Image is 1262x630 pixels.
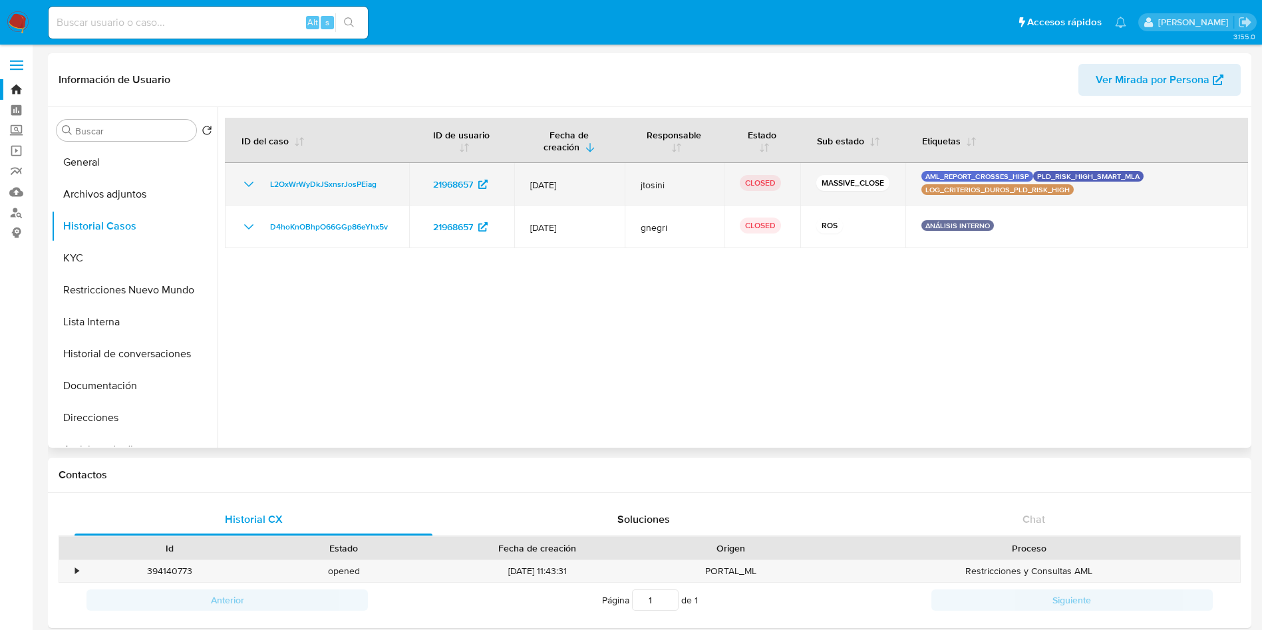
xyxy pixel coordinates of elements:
div: Origen [653,542,809,555]
div: PORTAL_ML [644,560,818,582]
div: • [75,565,79,577]
span: Soluciones [617,512,670,527]
button: Volver al orden por defecto [202,125,212,140]
button: Lista Interna [51,306,218,338]
button: search-icon [335,13,363,32]
div: Restricciones y Consultas AML [818,560,1240,582]
div: opened [257,560,431,582]
button: Historial de conversaciones [51,338,218,370]
span: Alt [307,16,318,29]
div: Proceso [828,542,1231,555]
a: Salir [1238,15,1252,29]
button: KYC [51,242,218,274]
button: Siguiente [931,589,1213,611]
button: General [51,146,218,178]
div: Estado [266,542,422,555]
button: Buscar [62,125,73,136]
h1: Información de Usuario [59,73,170,86]
button: Documentación [51,370,218,402]
div: [DATE] 11:43:31 [431,560,644,582]
div: 394140773 [82,560,257,582]
a: Notificaciones [1115,17,1126,28]
span: Página de [602,589,698,611]
button: Restricciones Nuevo Mundo [51,274,218,306]
div: Id [92,542,247,555]
button: Historial Casos [51,210,218,242]
span: Ver Mirada por Persona [1096,64,1209,96]
span: Accesos rápidos [1027,15,1102,29]
h1: Contactos [59,468,1241,482]
input: Buscar [75,125,191,137]
button: Archivos adjuntos [51,178,218,210]
button: Direcciones [51,402,218,434]
span: s [325,16,329,29]
button: Anterior [86,589,368,611]
div: Fecha de creación [440,542,635,555]
p: agostina.faruolo@mercadolibre.com [1158,16,1233,29]
button: Ver Mirada por Persona [1078,64,1241,96]
span: Historial CX [225,512,283,527]
button: Anticipos de dinero [51,434,218,466]
span: 1 [695,593,698,607]
span: Chat [1023,512,1045,527]
input: Buscar usuario o caso... [49,14,368,31]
